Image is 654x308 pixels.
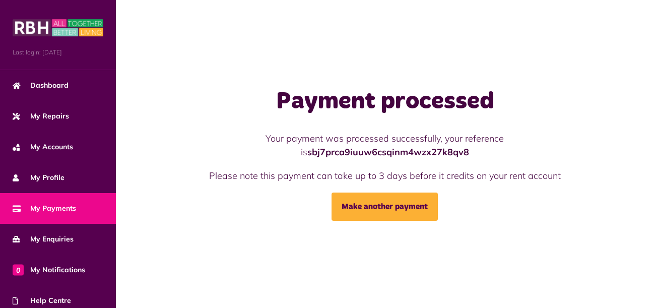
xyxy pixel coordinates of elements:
[13,234,74,244] span: My Enquiries
[202,169,567,182] p: Please note this payment can take up to 3 days before it credits on your rent account
[202,132,567,159] p: Your payment was processed successfully, your reference is
[13,111,69,121] span: My Repairs
[13,172,64,183] span: My Profile
[202,87,567,116] h1: Payment processed
[332,193,438,221] a: Make another payment
[13,203,76,214] span: My Payments
[13,80,69,91] span: Dashboard
[13,295,71,306] span: Help Centre
[13,48,103,57] span: Last login: [DATE]
[13,18,103,38] img: MyRBH
[13,265,85,275] span: My Notifications
[307,146,469,158] strong: sbj7prca9iuuw6csqinm4wzx27k8qv8
[13,142,73,152] span: My Accounts
[13,264,24,275] span: 0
